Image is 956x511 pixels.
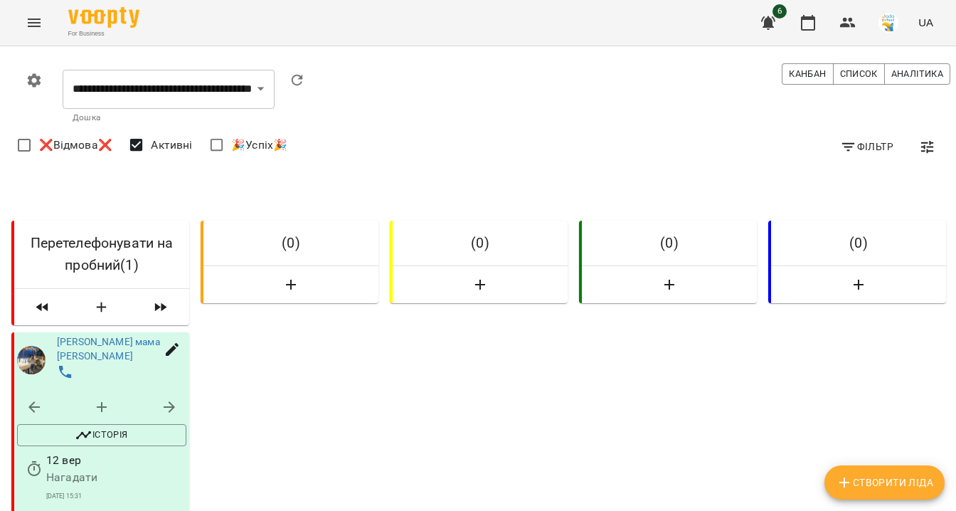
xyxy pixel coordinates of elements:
[151,137,192,154] span: Активні
[24,426,179,443] span: Історія
[878,13,898,33] img: 38072b7c2e4bcea27148e267c0c485b2.jpg
[46,491,186,501] p: [DATE] 15:31
[782,232,935,254] h6: ( 0 )
[209,272,373,297] button: Створити Ліда
[231,137,287,154] span: 🎉Успіх🎉
[68,29,139,38] span: For Business
[68,7,139,28] img: Voopty Logo
[782,63,833,85] button: Канбан
[46,452,186,469] p: 12 вер
[71,295,132,320] button: Створити Ліда
[772,4,787,19] span: 6
[20,295,65,320] span: Пересунути лідів з колонки
[73,111,265,125] p: Дошка
[834,134,899,159] button: Фільтр
[17,345,46,374] img: Марина Орленко
[777,272,940,297] button: Створити Ліда
[17,6,51,40] button: Menu
[26,232,178,277] h6: Перетелефонувати на пробний ( 1 )
[918,15,933,30] span: UA
[57,336,160,362] a: [PERSON_NAME] мама [PERSON_NAME]
[891,66,943,82] span: Аналітика
[840,138,893,155] span: Фільтр
[215,232,367,254] h6: ( 0 )
[789,66,826,82] span: Канбан
[404,232,556,254] h6: ( 0 )
[840,66,878,82] span: Список
[138,295,184,320] span: Пересунути лідів з колонки
[836,474,933,491] span: Створити Ліда
[833,63,885,85] button: Список
[17,423,186,446] button: Історія
[913,9,939,36] button: UA
[39,137,112,154] span: ❌Відмова❌
[884,63,950,85] button: Аналітика
[824,465,945,500] button: Створити Ліда
[46,469,186,486] p: Нагадати
[593,232,745,254] h6: ( 0 )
